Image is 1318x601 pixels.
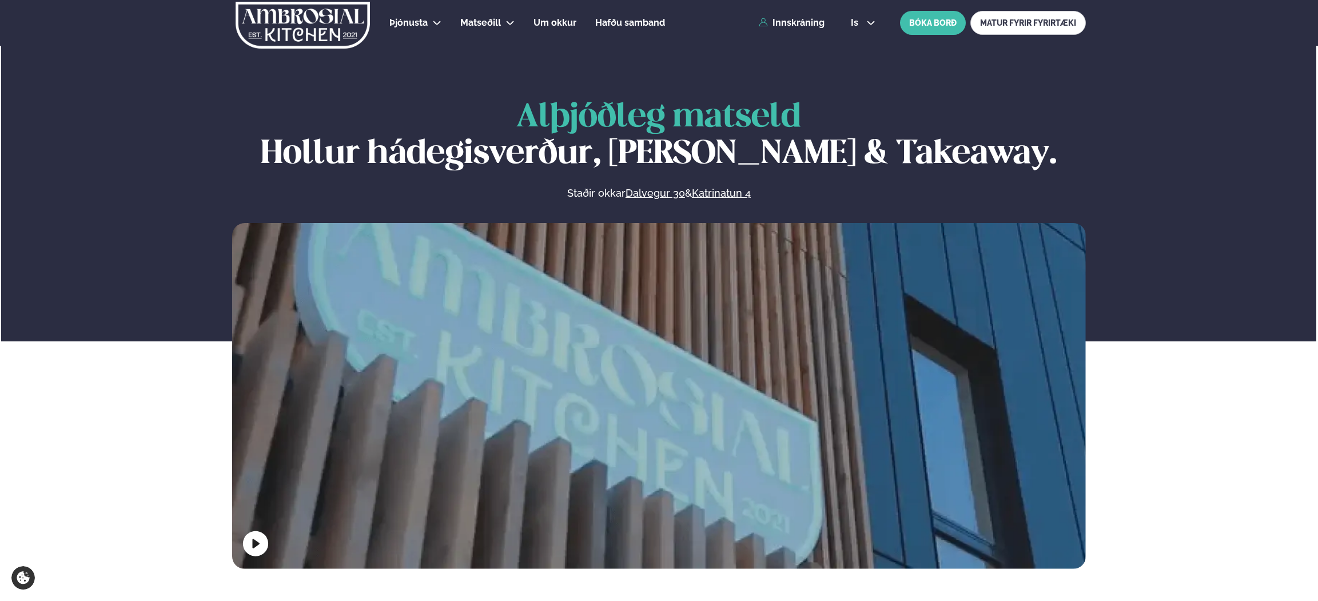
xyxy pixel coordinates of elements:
button: BÓKA BORÐ [900,11,966,35]
img: logo [234,2,371,49]
a: Cookie settings [11,566,35,590]
a: MATUR FYRIR FYRIRTÆKI [970,11,1086,35]
span: is [851,18,862,27]
a: Hafðu samband [595,16,665,30]
span: Alþjóðleg matseld [516,102,801,133]
span: Hafðu samband [595,17,665,28]
a: Katrinatun 4 [692,186,751,200]
a: Um okkur [533,16,576,30]
p: Staðir okkar & [443,186,875,200]
a: Dalvegur 30 [626,186,685,200]
a: Innskráning [759,18,825,28]
button: is [842,18,885,27]
a: Matseðill [460,16,501,30]
span: Matseðill [460,17,501,28]
h1: Hollur hádegisverður, [PERSON_NAME] & Takeaway. [232,99,1086,173]
a: Þjónusta [389,16,428,30]
span: Um okkur [533,17,576,28]
span: Þjónusta [389,17,428,28]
